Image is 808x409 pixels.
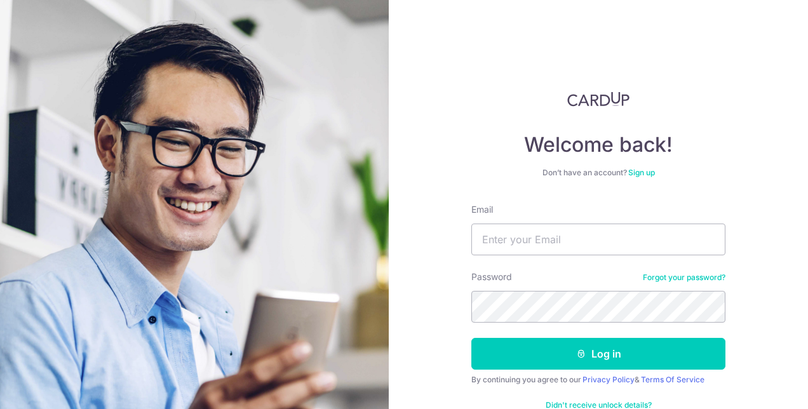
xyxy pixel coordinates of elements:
[628,168,655,177] a: Sign up
[471,132,725,158] h4: Welcome back!
[471,375,725,385] div: By continuing you agree to our &
[641,375,704,384] a: Terms Of Service
[582,375,635,384] a: Privacy Policy
[567,91,630,107] img: CardUp Logo
[471,168,725,178] div: Don’t have an account?
[471,271,512,283] label: Password
[471,224,725,255] input: Enter your Email
[471,203,493,216] label: Email
[471,338,725,370] button: Log in
[643,272,725,283] a: Forgot your password?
